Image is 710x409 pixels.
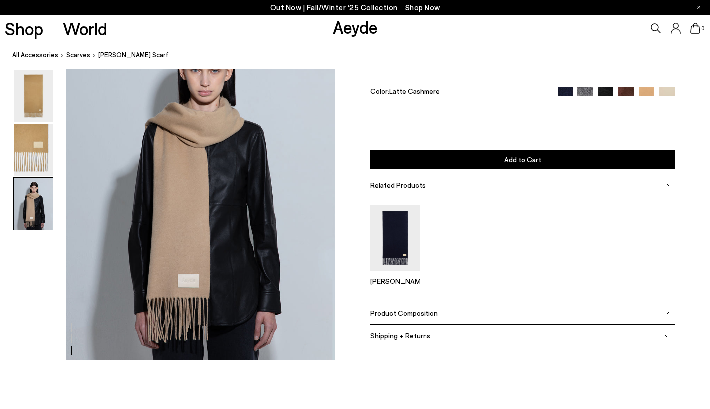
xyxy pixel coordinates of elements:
span: Related Products [370,181,426,189]
a: Aeyde [333,16,378,37]
span: Product Composition [370,309,438,318]
span: [PERSON_NAME] Scarf [98,50,169,60]
a: All Accessories [12,50,58,60]
span: Add to Cart [504,156,541,164]
img: svg%3E [664,333,669,338]
span: Navigate to /collections/new-in [405,3,440,12]
span: scarves [66,51,90,59]
nav: breadcrumb [12,42,710,69]
img: Bela Cashmere Scarf - Image 2 [14,124,53,176]
span: Latte Cashmere [389,87,440,95]
img: Bela Cashmere Scarf [370,205,420,271]
img: svg%3E [664,182,669,187]
img: svg%3E [664,311,669,316]
img: Bela Cashmere Scarf - Image 1 [14,70,53,122]
a: Shop [5,20,43,37]
button: Add to Cart [370,151,674,169]
p: Out Now | Fall/Winter ‘25 Collection [270,1,440,14]
img: Bela Cashmere Scarf - Image 3 [14,178,53,230]
a: 0 [690,23,700,34]
span: 0 [700,26,705,31]
span: Shipping + Returns [370,332,430,340]
a: scarves [66,50,90,60]
p: [PERSON_NAME] [370,277,420,285]
div: Color: [370,87,548,98]
a: Bela Cashmere Scarf [PERSON_NAME] [370,264,420,285]
a: World [63,20,107,37]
